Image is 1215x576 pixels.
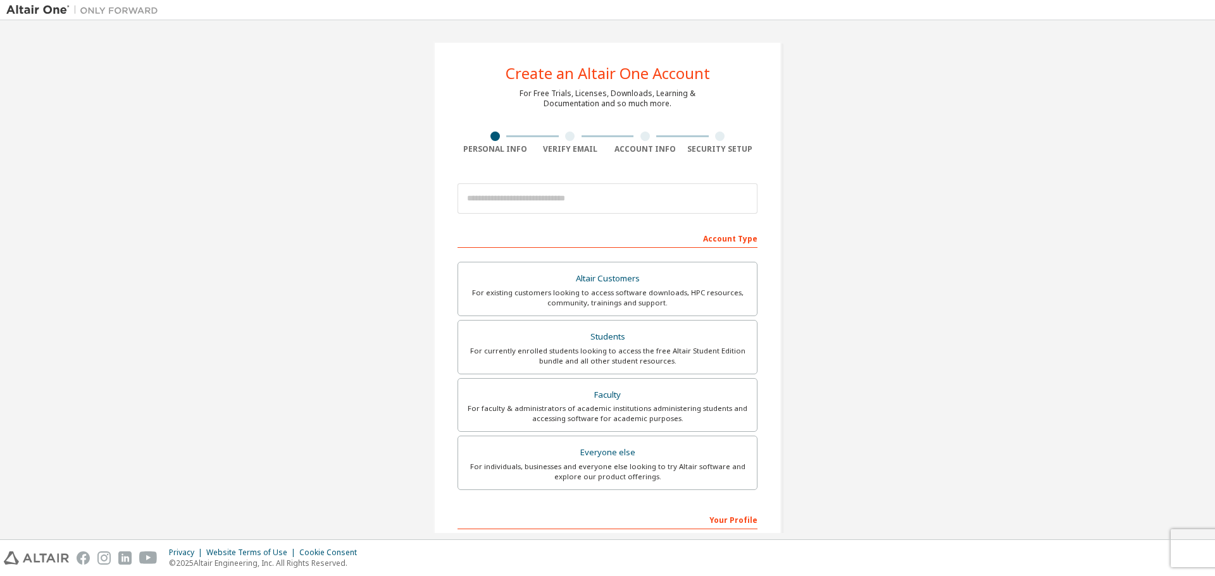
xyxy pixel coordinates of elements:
[607,144,683,154] div: Account Info
[458,509,757,529] div: Your Profile
[466,462,749,482] div: For individuals, businesses and everyone else looking to try Altair software and explore our prod...
[206,548,299,558] div: Website Terms of Use
[466,328,749,346] div: Students
[520,89,695,109] div: For Free Trials, Licenses, Downloads, Learning & Documentation and so much more.
[77,551,90,565] img: facebook.svg
[533,144,608,154] div: Verify Email
[466,444,749,462] div: Everyone else
[466,346,749,366] div: For currently enrolled students looking to access the free Altair Student Edition bundle and all ...
[458,228,757,248] div: Account Type
[466,270,749,288] div: Altair Customers
[466,288,749,308] div: For existing customers looking to access software downloads, HPC resources, community, trainings ...
[466,386,749,404] div: Faculty
[4,551,69,565] img: altair_logo.svg
[6,4,165,16] img: Altair One
[683,144,758,154] div: Security Setup
[458,144,533,154] div: Personal Info
[169,548,206,558] div: Privacy
[118,551,132,565] img: linkedin.svg
[139,551,158,565] img: youtube.svg
[169,558,364,568] p: © 2025 Altair Engineering, Inc. All Rights Reserved.
[506,66,710,81] div: Create an Altair One Account
[299,548,364,558] div: Cookie Consent
[466,403,749,424] div: For faculty & administrators of academic institutions administering students and accessing softwa...
[97,551,111,565] img: instagram.svg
